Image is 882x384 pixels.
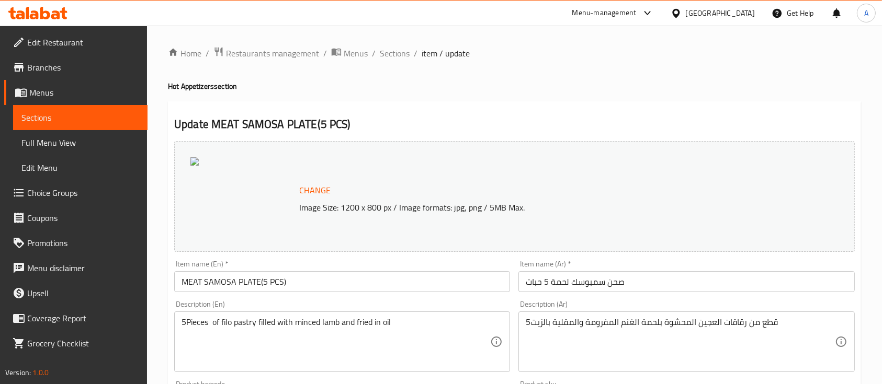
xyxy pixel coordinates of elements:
a: Promotions [4,230,148,255]
h2: Update MEAT SAMOSA PLATE(5 PCS) [174,117,855,132]
span: Menus [344,47,368,60]
span: Menus [29,86,139,99]
span: Upsell [27,287,139,299]
span: Full Menu View [21,136,139,149]
img: D340682DD1FEAC1F020964862EB86F42 [190,157,199,166]
span: Change [299,183,331,198]
a: Sections [13,105,148,130]
nav: breadcrumb [168,46,861,60]
a: Coverage Report [4,306,148,331]
button: Change [295,180,335,201]
textarea: 5قطع من رقاقات العجين المحشوة بلحمة الغنم المفرومة والمقلية بالزيت [526,317,834,367]
span: Restaurants management [226,47,319,60]
a: Menus [331,46,368,60]
a: Coupons [4,205,148,230]
span: Edit Restaurant [27,36,139,49]
span: Menu disclaimer [27,262,139,274]
li: / [206,47,209,60]
input: Enter name En [174,271,510,292]
a: Restaurants management [213,46,319,60]
span: Version: [5,366,31,379]
a: Choice Groups [4,180,148,205]
a: Edit Restaurant [4,30,148,55]
div: Menu-management [572,7,637,19]
span: Branches [27,61,139,74]
span: Promotions [27,237,139,249]
a: Edit Menu [13,155,148,180]
span: Choice Groups [27,187,139,199]
a: Branches [4,55,148,80]
span: 1.0.0 [32,366,49,379]
h4: Hot Appetizers section [168,81,861,91]
span: item / update [422,47,470,60]
span: Coupons [27,212,139,224]
span: A [864,7,868,19]
a: Menus [4,80,148,105]
textarea: 5Pieces of filo pastry filled with minced lamb and fried in oil [182,317,490,367]
li: / [414,47,417,60]
span: Coverage Report [27,312,139,324]
span: Grocery Checklist [27,337,139,350]
a: Upsell [4,281,148,306]
a: Sections [380,47,410,60]
li: / [372,47,376,60]
div: [GEOGRAPHIC_DATA] [686,7,755,19]
a: Grocery Checklist [4,331,148,356]
span: Edit Menu [21,161,139,174]
a: Home [168,47,201,60]
a: Menu disclaimer [4,255,148,281]
span: Sections [21,111,139,124]
a: Full Menu View [13,130,148,155]
li: / [323,47,327,60]
p: Image Size: 1200 x 800 px / Image formats: jpg, png / 5MB Max. [295,201,781,214]
input: Enter name Ar [518,271,854,292]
